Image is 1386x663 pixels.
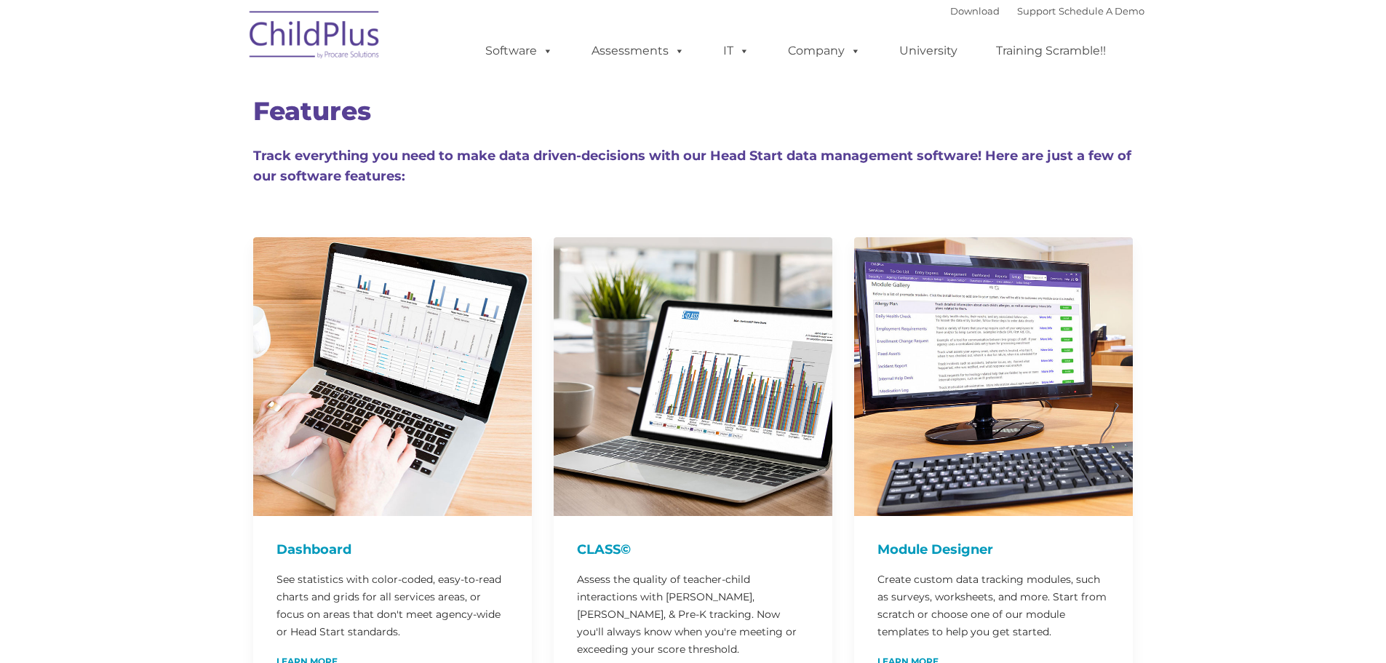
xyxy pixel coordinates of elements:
[276,539,509,560] h4: Dashboard
[577,36,699,65] a: Assessments
[1059,5,1144,17] a: Schedule A Demo
[877,539,1110,560] h4: Module Designer
[253,148,1131,184] span: Track everything you need to make data driven-decisions with our Head Start data management softw...
[577,571,809,658] p: Assess the quality of teacher-child interactions with [PERSON_NAME], [PERSON_NAME], & Pre-K track...
[1017,5,1056,17] a: Support
[950,5,1000,17] a: Download
[854,237,1133,516] img: ModuleDesigner750
[471,36,567,65] a: Software
[276,571,509,640] p: See statistics with color-coded, easy-to-read charts and grids for all services areas, or focus o...
[709,36,764,65] a: IT
[773,36,875,65] a: Company
[885,36,972,65] a: University
[554,237,832,516] img: CLASS-750
[253,237,532,516] img: Dash
[253,95,371,127] span: Features
[242,1,388,74] img: ChildPlus by Procare Solutions
[981,36,1120,65] a: Training Scramble!!
[577,539,809,560] h4: CLASS©
[950,5,1144,17] font: |
[877,571,1110,640] p: Create custom data tracking modules, such as surveys, worksheets, and more. Start from scratch or...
